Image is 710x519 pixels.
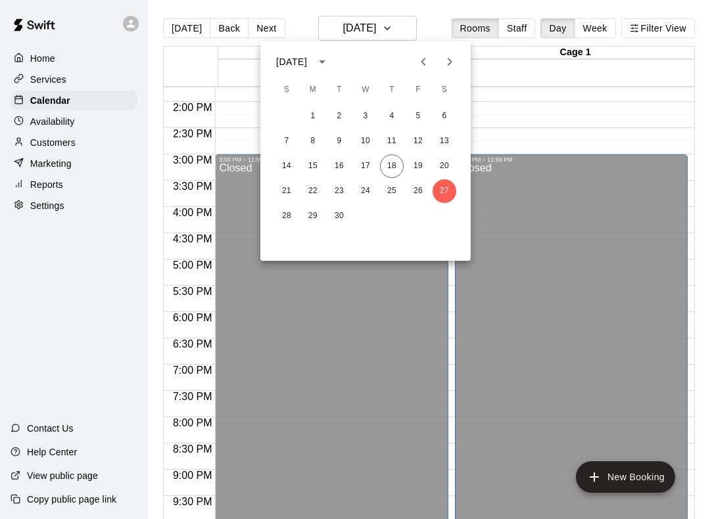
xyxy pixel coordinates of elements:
span: Monday [301,77,325,103]
button: 19 [406,154,430,178]
button: 22 [301,179,325,203]
button: 11 [380,129,404,153]
button: 10 [354,129,377,153]
button: 21 [275,179,298,203]
button: 5 [406,104,430,128]
button: 7 [275,129,298,153]
button: 14 [275,154,298,178]
button: 27 [433,179,456,203]
span: Wednesday [354,77,377,103]
button: 20 [433,154,456,178]
button: 17 [354,154,377,178]
div: [DATE] [276,55,307,69]
span: Thursday [380,77,404,103]
button: 3 [354,104,377,128]
button: 12 [406,129,430,153]
span: Friday [406,77,430,103]
button: 4 [380,104,404,128]
button: 26 [406,179,430,203]
button: 13 [433,129,456,153]
button: 8 [301,129,325,153]
button: 2 [327,104,351,128]
span: Saturday [433,77,456,103]
button: 30 [327,204,351,228]
button: 18 [380,154,404,178]
button: 29 [301,204,325,228]
span: Sunday [275,77,298,103]
button: 1 [301,104,325,128]
button: Next month [437,49,463,75]
span: Tuesday [327,77,351,103]
button: 23 [327,179,351,203]
button: 24 [354,179,377,203]
button: 15 [301,154,325,178]
button: 9 [327,129,351,153]
button: calendar view is open, switch to year view [311,51,333,73]
button: Previous month [410,49,437,75]
button: 25 [380,179,404,203]
button: 28 [275,204,298,228]
button: 16 [327,154,351,178]
button: 6 [433,104,456,128]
